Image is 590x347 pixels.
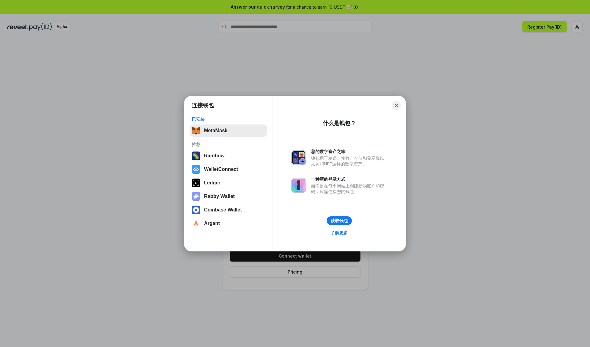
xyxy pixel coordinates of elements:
[323,120,356,127] div: 什么是钱包？
[204,167,238,172] div: WalletConnect
[311,183,387,194] div: 而不是在每个网站上创建新的账户和密码，只需连接您的钱包。
[311,149,387,154] div: 您的数字资产之家
[190,177,267,189] button: Ledger
[192,179,200,187] img: svg+xml,%3Csvg%20xmlns%3D%22http%3A%2F%2Fwww.w3.org%2F2000%2Fsvg%22%20width%3D%2228%22%20height%3...
[331,218,348,223] div: 获取钱包
[204,153,225,159] div: Rainbow
[392,101,401,110] button: Close
[190,217,267,230] button: Argent
[291,150,306,165] img: svg+xml,%3Csvg%20xmlns%3D%22http%3A%2F%2Fwww.w3.org%2F2000%2Fsvg%22%20fill%3D%22none%22%20viewBox...
[192,126,200,135] img: svg+xml,%3Csvg%20fill%3D%22none%22%20height%3D%2233%22%20viewBox%3D%220%200%2035%2033%22%20width%...
[204,207,242,213] div: Coinbase Wallet
[327,216,352,225] button: 获取钱包
[192,142,265,147] div: 推荐
[291,178,306,193] img: svg+xml,%3Csvg%20xmlns%3D%22http%3A%2F%2Fwww.w3.org%2F2000%2Fsvg%22%20fill%3D%22none%22%20viewBox...
[190,163,267,175] button: WalletConnect
[192,219,200,228] img: svg+xml,%3Csvg%20width%3D%2228%22%20height%3D%2228%22%20viewBox%3D%220%200%2028%2028%22%20fill%3D...
[192,206,200,214] img: svg+xml,%3Csvg%20width%3D%2228%22%20height%3D%2228%22%20viewBox%3D%220%200%2028%2028%22%20fill%3D...
[204,194,235,199] div: Rabby Wallet
[190,190,267,203] button: Rabby Wallet
[204,221,220,226] div: Argent
[190,124,267,137] button: MetaMask
[204,128,227,133] div: MetaMask
[190,204,267,216] button: Coinbase Wallet
[311,176,387,182] div: 一种新的登录方式
[331,230,348,235] div: 了解更多
[192,102,214,109] h1: 连接钱包
[192,165,200,174] img: svg+xml,%3Csvg%20width%3D%2228%22%20height%3D%2228%22%20viewBox%3D%220%200%2028%2028%22%20fill%3D...
[311,156,387,167] div: 钱包用于发送、接收、存储和显示像以太坊和NFT这样的数字资产。
[192,116,265,122] div: 已安装
[204,180,220,186] div: Ledger
[192,152,200,160] img: svg+xml,%3Csvg%20width%3D%22120%22%20height%3D%22120%22%20viewBox%3D%220%200%20120%20120%22%20fil...
[190,150,267,162] button: Rainbow
[192,192,200,201] img: svg+xml,%3Csvg%20xmlns%3D%22http%3A%2F%2Fwww.w3.org%2F2000%2Fsvg%22%20fill%3D%22none%22%20viewBox...
[327,229,352,237] a: 了解更多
